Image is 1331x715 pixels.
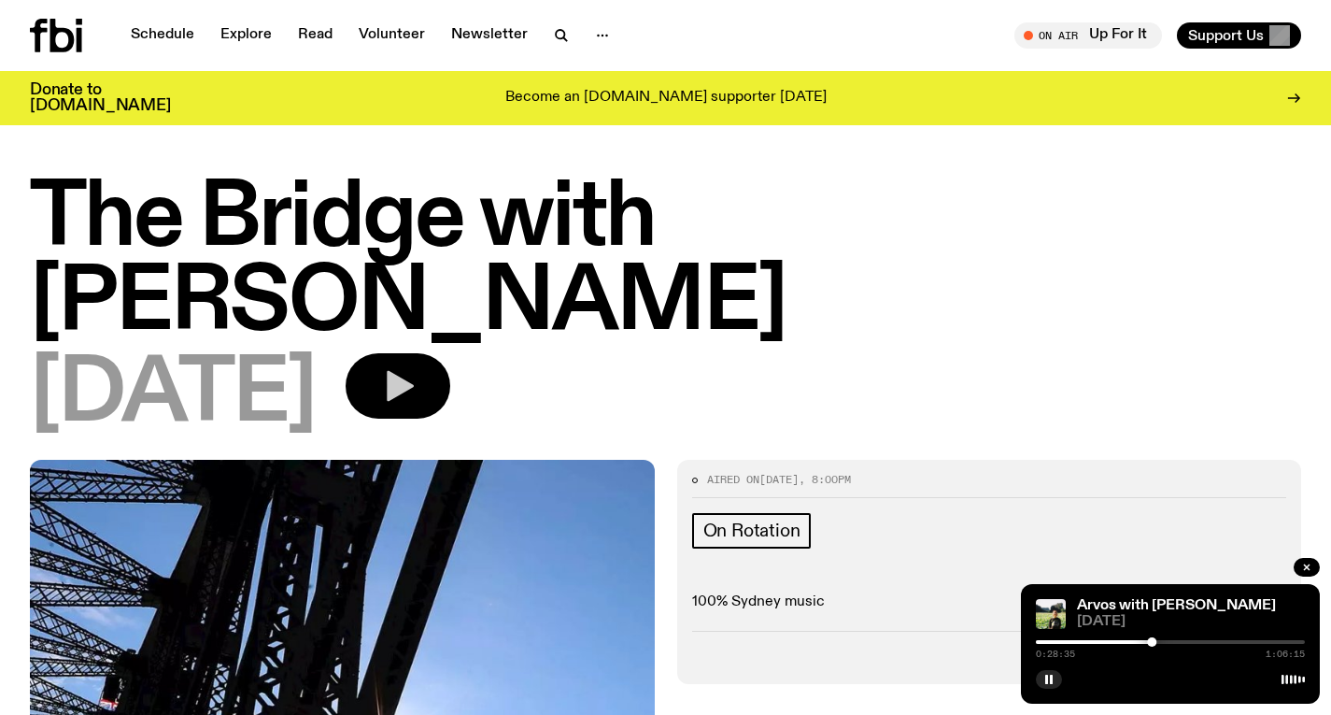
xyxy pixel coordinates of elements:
h3: Donate to [DOMAIN_NAME] [30,82,171,114]
span: Support Us [1188,27,1264,44]
span: Tune in live [1035,28,1153,42]
img: Bri is smiling and wearing a black t-shirt. She is standing in front of a lush, green field. Ther... [1036,599,1066,629]
span: 1:06:15 [1266,650,1305,659]
button: Support Us [1177,22,1301,49]
span: [DATE] [759,472,799,487]
a: Volunteer [347,22,436,49]
span: , 8:00pm [799,472,851,487]
span: [DATE] [30,353,316,437]
span: 0:28:35 [1036,650,1075,659]
p: Become an [DOMAIN_NAME] supporter [DATE] [505,90,827,107]
h1: The Bridge with [PERSON_NAME] [30,178,1301,346]
a: Arvos with [PERSON_NAME] [1077,598,1276,613]
span: Aired on [707,472,759,487]
p: 100% Sydney music [692,593,1287,611]
button: On AirUp For It [1014,22,1162,49]
a: Schedule [120,22,205,49]
a: Read [287,22,344,49]
a: On Rotation [692,513,812,549]
a: Explore [209,22,283,49]
span: [DATE] [1077,615,1305,629]
a: Newsletter [440,22,539,49]
span: On Rotation [703,521,800,541]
